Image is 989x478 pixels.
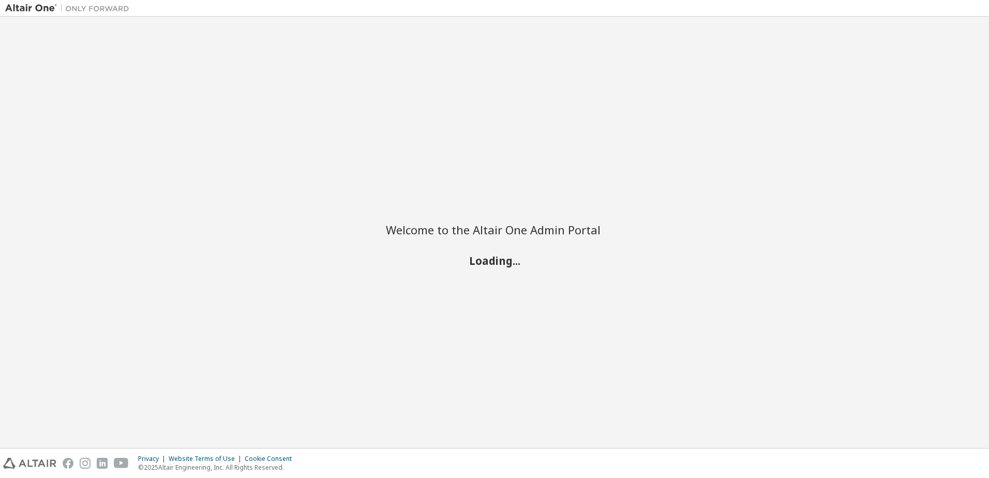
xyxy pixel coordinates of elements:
[386,254,603,267] h2: Loading...
[5,3,134,13] img: Altair One
[3,458,56,469] img: altair_logo.svg
[245,455,298,463] div: Cookie Consent
[169,455,245,463] div: Website Terms of Use
[386,222,603,237] h2: Welcome to the Altair One Admin Portal
[97,458,108,469] img: linkedin.svg
[114,458,129,469] img: youtube.svg
[138,455,169,463] div: Privacy
[138,463,298,472] p: © 2025 Altair Engineering, Inc. All Rights Reserved.
[80,458,91,469] img: instagram.svg
[63,458,73,469] img: facebook.svg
